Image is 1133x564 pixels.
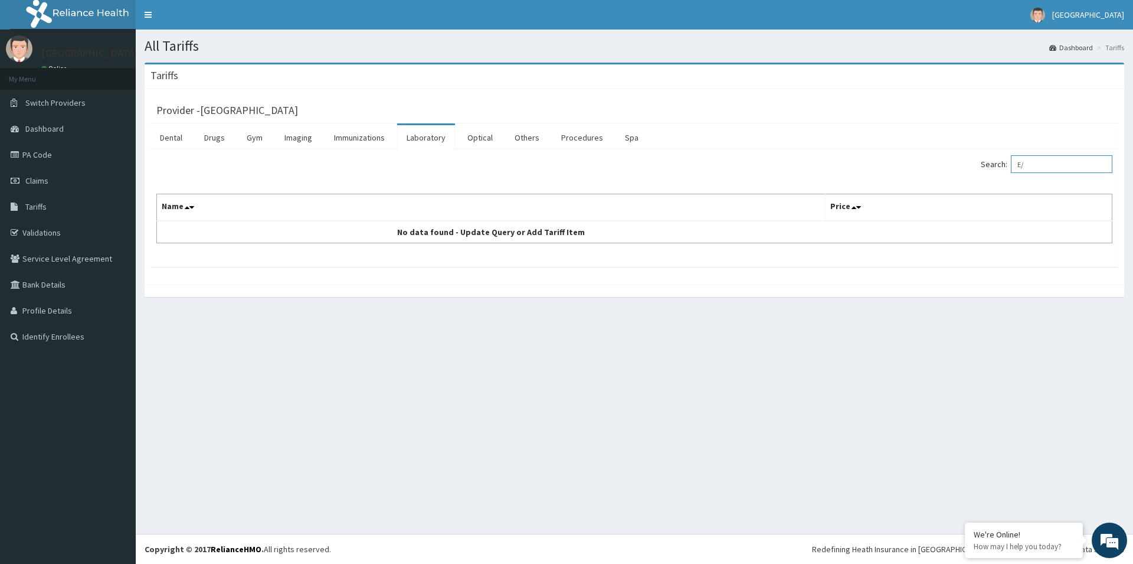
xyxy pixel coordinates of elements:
a: Optical [458,125,502,150]
span: Dashboard [25,123,64,134]
h1: All Tariffs [145,38,1124,54]
span: Tariffs [25,201,47,212]
div: Redefining Heath Insurance in [GEOGRAPHIC_DATA] using Telemedicine and Data Science! [812,543,1124,555]
img: User Image [1030,8,1045,22]
img: User Image [6,35,32,62]
a: Laboratory [397,125,455,150]
li: Tariffs [1094,43,1124,53]
a: Dashboard [1049,43,1093,53]
footer: All rights reserved. [136,534,1133,564]
p: How may I help you today? [974,542,1074,552]
span: Claims [25,175,48,186]
div: Chat with us now [61,66,198,81]
div: Minimize live chat window [194,6,222,34]
a: Immunizations [325,125,394,150]
a: Gym [237,125,272,150]
p: [GEOGRAPHIC_DATA] [41,48,139,58]
strong: Copyright © 2017 . [145,544,264,555]
label: Search: [981,155,1112,173]
a: Procedures [552,125,613,150]
span: [GEOGRAPHIC_DATA] [1052,9,1124,20]
div: We're Online! [974,529,1074,540]
a: Others [505,125,549,150]
a: Imaging [275,125,322,150]
h3: Tariffs [150,70,178,81]
a: Drugs [195,125,234,150]
a: RelianceHMO [211,544,261,555]
textarea: Type your message and hit 'Enter' [6,322,225,364]
span: Switch Providers [25,97,86,108]
a: Online [41,64,70,73]
h3: Provider - [GEOGRAPHIC_DATA] [156,105,298,116]
input: Search: [1011,155,1112,173]
td: No data found - Update Query or Add Tariff Item [157,221,826,243]
img: d_794563401_company_1708531726252_794563401 [22,59,48,89]
th: Name [157,194,826,221]
th: Price [826,194,1112,221]
a: Spa [615,125,648,150]
a: Dental [150,125,192,150]
span: We're online! [68,149,163,268]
